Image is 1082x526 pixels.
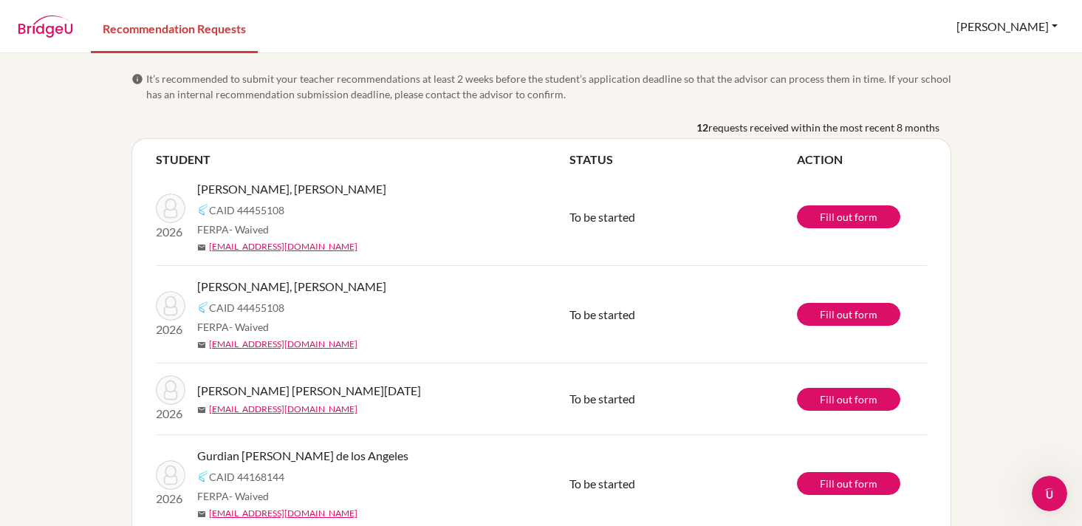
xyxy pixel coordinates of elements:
span: - Waived [229,490,269,502]
span: - Waived [229,223,269,236]
p: 2026 [156,405,185,423]
span: mail [197,406,206,414]
b: 12 [696,120,708,135]
span: To be started [569,477,635,491]
span: mail [197,341,206,349]
span: CAID 44455108 [209,300,284,315]
span: - Waived [229,321,269,333]
span: [PERSON_NAME] [PERSON_NAME][DATE] [197,382,421,400]
th: STUDENT [156,151,569,168]
a: [EMAIL_ADDRESS][DOMAIN_NAME] [209,240,357,253]
span: mail [197,243,206,252]
img: Common App logo [197,471,209,482]
a: [EMAIL_ADDRESS][DOMAIN_NAME] [209,507,357,520]
p: 2026 [156,490,185,508]
img: Common App logo [197,204,209,216]
img: Common App logo [197,301,209,313]
span: CAID 44168144 [209,469,284,485]
p: 2026 [156,223,185,241]
span: CAID 44455108 [209,202,284,218]
img: Gurdian Tercero, Keymi de los Angeles [156,460,185,490]
img: BridgeU logo [18,16,73,38]
th: ACTION [797,151,927,168]
button: [PERSON_NAME] [950,13,1064,41]
span: mail [197,510,206,519]
img: De Villers Sequeira, Lucia Marie [156,375,185,405]
span: To be started [569,392,635,406]
a: Fill out form [797,303,900,326]
a: Fill out form [797,388,900,411]
img: Zavala Cross, Miguel Ernesto [156,291,185,321]
span: FERPA [197,488,269,504]
a: Fill out form [797,205,900,228]
span: FERPA [197,222,269,237]
img: Zavala Cross, Miguel Ernesto [156,194,185,223]
span: requests received within the most recent 8 months [708,120,939,135]
span: Gurdian [PERSON_NAME] de los Angeles [197,447,408,465]
span: [PERSON_NAME], [PERSON_NAME] [197,278,386,296]
span: info [131,73,143,85]
a: [EMAIL_ADDRESS][DOMAIN_NAME] [209,403,357,416]
a: Recommendation Requests [91,2,258,53]
span: FERPA [197,319,269,335]
a: [EMAIL_ADDRESS][DOMAIN_NAME] [209,338,357,351]
a: Fill out form [797,472,900,495]
th: STATUS [569,151,797,168]
span: To be started [569,307,635,321]
span: It’s recommended to submit your teacher recommendations at least 2 weeks before the student’s app... [146,71,951,102]
p: 2026 [156,321,185,338]
iframe: Intercom live chat [1032,476,1067,511]
span: To be started [569,210,635,224]
span: [PERSON_NAME], [PERSON_NAME] [197,180,386,198]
